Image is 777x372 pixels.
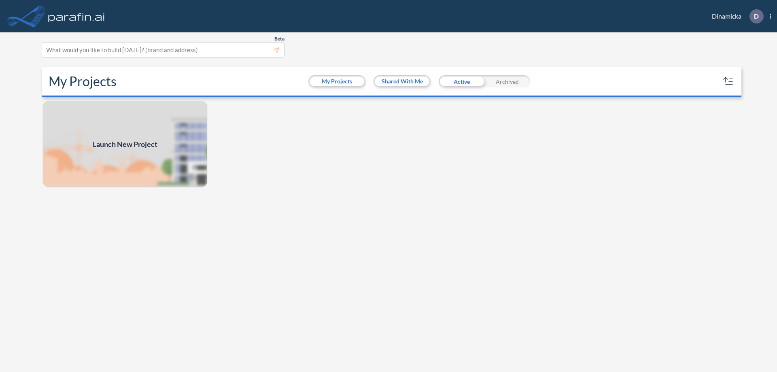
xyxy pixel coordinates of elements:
[42,100,208,188] a: Launch New Project
[439,75,484,87] div: Active
[274,36,284,42] span: Beta
[93,139,157,150] span: Launch New Project
[49,74,117,89] h2: My Projects
[42,100,208,188] img: add
[754,13,759,20] p: D
[47,8,106,24] img: logo
[700,9,771,23] div: Dinamicka
[310,77,364,86] button: My Projects
[375,77,429,86] button: Shared With Me
[722,75,735,88] button: sort
[484,75,530,87] div: Archived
